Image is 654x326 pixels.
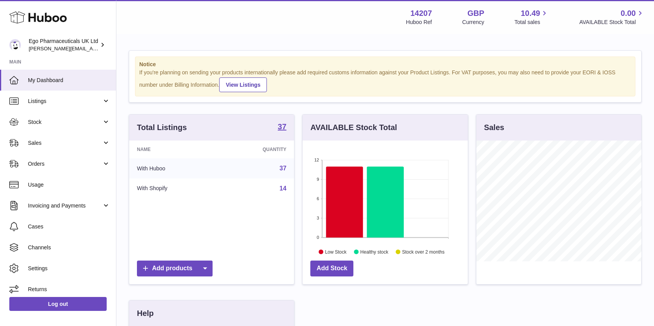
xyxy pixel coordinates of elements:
[218,141,294,158] th: Quantity
[129,178,218,199] td: With Shopify
[514,19,549,26] span: Total sales
[28,286,110,293] span: Returns
[28,118,102,126] span: Stock
[484,122,504,133] h3: Sales
[29,45,197,51] span: [PERSON_NAME][EMAIL_ADDRESS][PERSON_NAME][DOMAIN_NAME]
[29,38,99,52] div: Ego Pharmaceuticals UK Ltd
[28,181,110,189] span: Usage
[310,122,397,133] h3: AVAILABLE Stock Total
[406,19,432,26] div: Huboo Ref
[579,19,645,26] span: AVAILABLE Stock Total
[462,19,484,26] div: Currency
[317,235,319,240] text: 0
[467,8,484,19] strong: GBP
[280,185,287,192] a: 14
[139,61,631,68] strong: Notice
[9,39,21,51] img: Tihomir.simeonov@egopharm.com
[579,8,645,26] a: 0.00 AVAILABLE Stock Total
[28,202,102,209] span: Invoicing and Payments
[621,8,636,19] span: 0.00
[360,249,389,254] text: Healthy stock
[410,8,432,19] strong: 14207
[521,8,540,19] span: 10.49
[137,261,213,276] a: Add products
[28,223,110,230] span: Cases
[28,265,110,272] span: Settings
[28,160,102,168] span: Orders
[9,297,107,311] a: Log out
[28,139,102,147] span: Sales
[28,98,102,105] span: Listings
[402,249,445,254] text: Stock over 2 months
[310,261,353,276] a: Add Stock
[317,196,319,201] text: 6
[317,216,319,220] text: 3
[137,308,154,319] h3: Help
[317,177,319,182] text: 9
[129,141,218,158] th: Name
[325,249,347,254] text: Low Stock
[139,69,631,92] div: If you're planning on sending your products internationally please add required customs informati...
[28,77,110,84] span: My Dashboard
[28,244,110,251] span: Channels
[278,123,286,130] strong: 37
[129,158,218,178] td: With Huboo
[278,123,286,132] a: 37
[315,158,319,162] text: 12
[514,8,549,26] a: 10.49 Total sales
[280,165,287,172] a: 37
[219,77,267,92] a: View Listings
[137,122,187,133] h3: Total Listings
